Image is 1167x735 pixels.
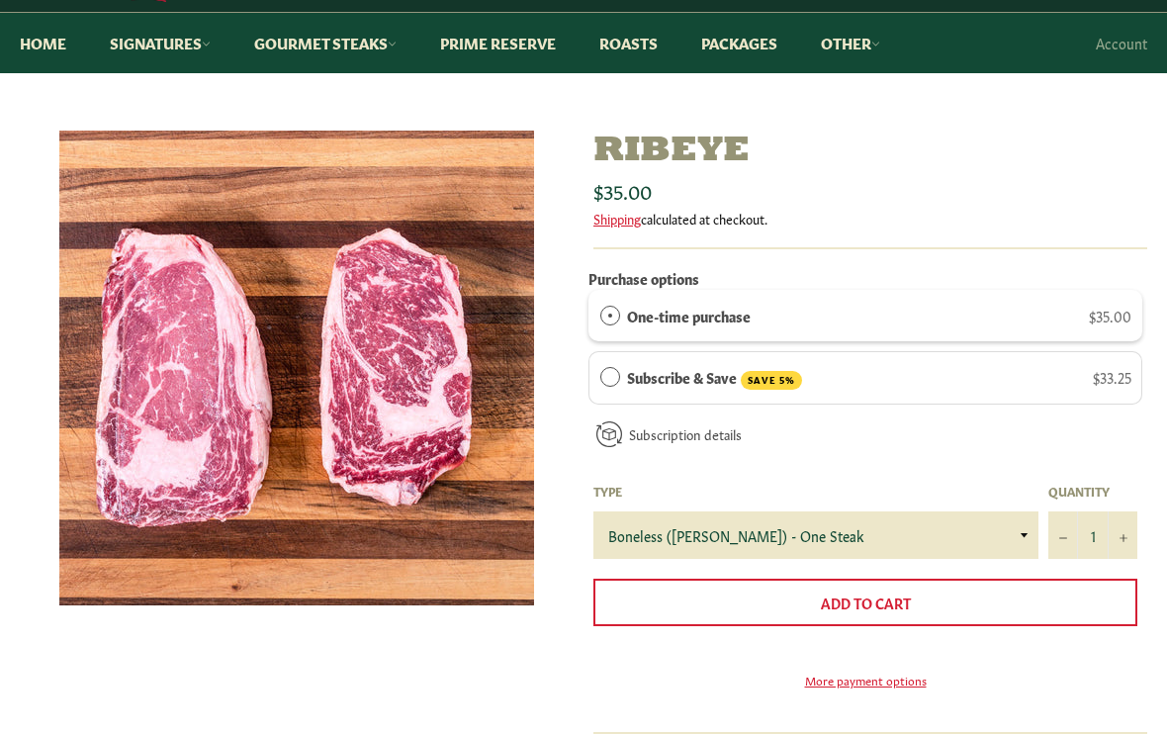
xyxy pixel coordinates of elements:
[821,594,911,613] span: Add to Cart
[588,269,699,289] label: Purchase options
[593,177,652,205] span: $35.00
[801,14,900,74] a: Other
[420,14,576,74] a: Prime Reserve
[627,367,803,391] label: Subscribe & Save
[681,14,797,74] a: Packages
[593,484,1038,501] label: Type
[90,14,230,74] a: Signatures
[593,673,1137,689] a: More payment options
[600,367,620,389] div: Subscribe & Save
[593,580,1137,627] button: Add to Cart
[600,306,620,327] div: One-time purchase
[59,132,534,606] img: Ribeye
[1108,512,1137,560] button: Increase item quantity by one
[1089,307,1131,326] span: $35.00
[580,14,677,74] a: Roasts
[593,132,1147,174] h1: Ribeye
[593,211,1147,229] div: calculated at checkout.
[1086,15,1157,73] a: Account
[1048,484,1137,501] label: Quantity
[627,306,751,327] label: One-time purchase
[741,372,802,391] span: SAVE 5%
[234,14,416,74] a: Gourmet Steaks
[593,210,641,229] a: Shipping
[1093,368,1131,388] span: $33.25
[1048,512,1078,560] button: Reduce item quantity by one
